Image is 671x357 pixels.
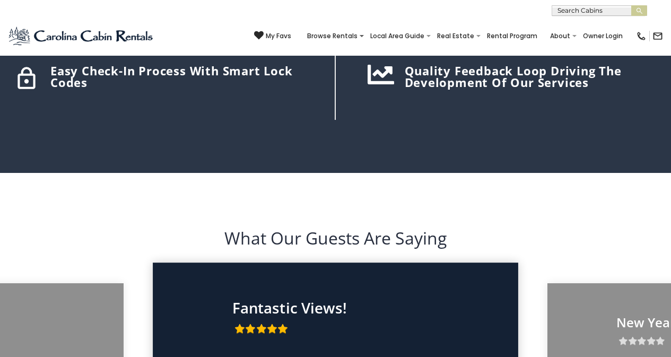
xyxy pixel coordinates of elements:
[432,29,480,43] a: Real Estate
[405,65,658,88] h5: Quality feedback loop driving the development of our services
[50,65,308,88] h5: Easy check-in process with Smart Lock codes
[636,31,647,41] img: phone-regular-black.png
[578,29,628,43] a: Owner Login
[266,31,291,41] span: My Favs
[365,29,430,43] a: Local Area Guide
[8,25,155,47] img: Blue-2.png
[254,31,291,41] a: My Favs
[302,29,363,43] a: Browse Rentals
[482,29,543,43] a: Rental Program
[652,31,663,41] img: mail-regular-black.png
[545,29,576,43] a: About
[232,299,439,316] p: Fantastic Views!
[27,226,644,250] h2: What Our Guests Are Saying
